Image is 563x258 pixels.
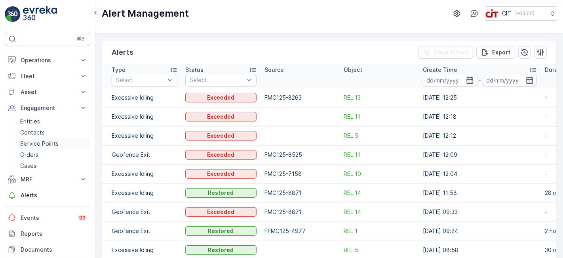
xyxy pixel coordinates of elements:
button: Exceeded [185,93,257,102]
button: Exceeded [185,131,257,141]
p: Exceeded [207,132,235,140]
td: Excessive Idling [102,183,181,202]
button: Restored [185,188,257,198]
a: REL 13 [344,94,361,102]
button: Engagement [5,100,90,116]
button: CIT(+03:00) [485,6,557,21]
td: Geofence Exit [102,221,181,241]
button: Restored [185,226,257,236]
p: Alerts [21,191,87,199]
a: Events99 [5,210,90,226]
td: FMC125-8871 [261,202,340,221]
p: Reports [21,230,87,238]
button: Asset [5,84,90,100]
p: Fleet [21,72,74,80]
p: Operations [21,56,74,64]
td: [DATE] 12:18 [419,107,541,126]
p: 99 [79,215,86,221]
p: - [479,75,481,85]
a: Orders [17,149,90,160]
img: cit-logo_pOk6rL0.png [485,9,499,18]
p: Exceeded [207,113,235,121]
td: FMC125-8263 [261,88,340,107]
p: Select [116,76,165,84]
td: [DATE] 12:25 [419,88,541,107]
p: Clear Filters [434,48,468,56]
td: [DATE] 12:12 [419,126,541,145]
input: dd/mm/yyyy [483,74,537,87]
p: Alert Management [102,7,189,20]
td: [DATE] 12:04 [419,164,541,183]
p: Object [344,66,362,74]
td: Geofence Exit [102,202,181,221]
p: Status [185,66,204,74]
button: Export [476,46,515,59]
p: MRF [21,175,74,183]
td: Excessive Idling [102,164,181,183]
p: Contacts [20,129,45,137]
a: Cases [17,160,90,171]
td: [DATE] 11:58 [419,183,541,202]
td: FFMC125-4977 [261,221,340,241]
td: Excessive Idling [102,88,181,107]
td: FMC125-8871 [261,183,340,202]
a: REL 5 [344,132,358,140]
p: ⌘B [77,36,85,42]
td: Geofence Exit [102,145,181,164]
a: REL 11 [344,151,360,159]
img: logo_light-DOdMpM7g.png [23,6,57,22]
p: ( +03:00 ) [514,10,534,17]
p: Orders [20,151,38,159]
p: Events [21,214,73,222]
a: Service Points [17,138,90,149]
a: REL 1 [344,227,358,235]
a: Documents [5,242,90,258]
a: Reports [5,226,90,242]
a: REL 14 [344,208,361,216]
button: MRF [5,171,90,187]
p: Select [190,76,244,84]
p: Export [492,48,510,56]
a: Alerts [5,187,90,203]
td: [DATE] 09:33 [419,202,541,221]
p: Exceeded [207,151,235,159]
button: Exceeded [185,207,257,217]
td: Excessive Idling [102,107,181,126]
p: Create Time [423,66,457,74]
p: Service Points [20,140,59,148]
p: Exceeded [207,208,235,216]
p: Alerts [112,47,133,58]
p: Cases [20,162,36,170]
button: Exceeded [185,150,257,160]
a: REL 10 [344,170,361,178]
button: Exceeded [185,112,257,121]
p: Restored [208,189,234,197]
td: FMC125-8525 [261,145,340,164]
p: CIT [502,10,511,17]
button: Restored [185,245,257,255]
img: logo [5,6,21,22]
a: REL 11 [344,113,360,121]
p: Type [112,66,126,74]
a: REL 14 [344,189,361,197]
td: Excessive Idling [102,126,181,145]
td: [DATE] 12:09 [419,145,541,164]
button: Exceeded [185,169,257,179]
p: Exceeded [207,94,235,102]
p: Engagement [21,104,74,112]
p: Restored [208,227,234,235]
a: Entities [17,116,90,127]
p: Source [264,66,284,74]
p: Documents [21,246,87,254]
a: REL 5 [344,246,358,254]
p: Exceeded [207,170,235,178]
p: Asset [21,88,74,96]
button: Clear Filters [418,46,473,59]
